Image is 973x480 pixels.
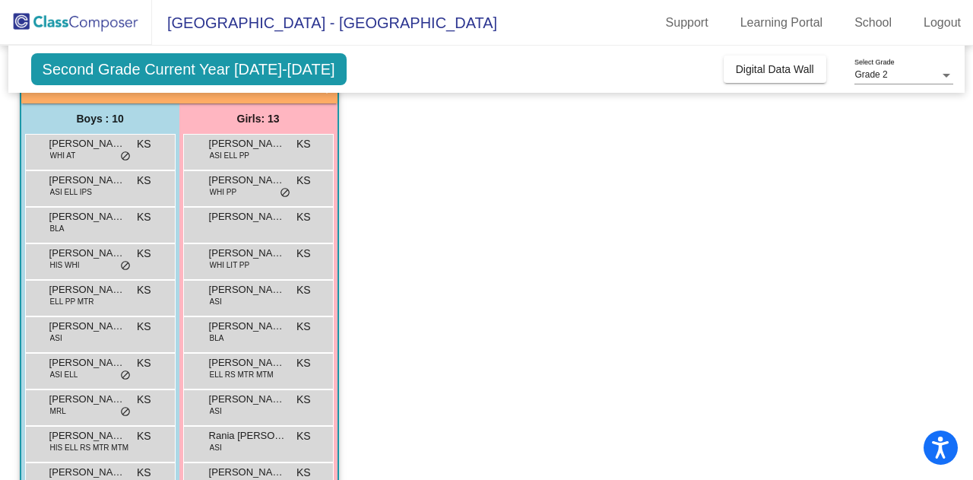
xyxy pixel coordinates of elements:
[50,369,78,380] span: ASI ELL
[137,355,151,371] span: KS
[296,392,311,408] span: KS
[296,246,311,262] span: KS
[137,319,151,335] span: KS
[137,173,151,189] span: KS
[209,282,285,297] span: [PERSON_NAME]
[137,282,151,298] span: KS
[724,56,826,83] button: Digital Data Wall
[49,319,125,334] span: [PERSON_NAME]
[50,223,65,234] span: BLA
[50,332,62,344] span: ASI
[49,465,125,480] span: [PERSON_NAME] Jaxson [PERSON_NAME]
[736,63,814,75] span: Digital Data Wall
[49,282,125,297] span: [PERSON_NAME]
[49,392,125,407] span: [PERSON_NAME]
[654,11,721,35] a: Support
[50,405,66,417] span: MRL
[209,465,285,480] span: [PERSON_NAME]
[49,355,125,370] span: [PERSON_NAME]
[50,296,94,307] span: ELL PP MTR
[209,209,285,224] span: [PERSON_NAME]
[50,150,76,161] span: WHI AT
[296,282,311,298] span: KS
[21,103,179,134] div: Boys : 10
[152,11,497,35] span: [GEOGRAPHIC_DATA] - [GEOGRAPHIC_DATA]
[210,405,222,417] span: ASI
[209,428,285,443] span: Rania [PERSON_NAME]
[50,442,129,453] span: HIS ELL RS MTR MTM
[911,11,973,35] a: Logout
[854,69,887,80] span: Grade 2
[280,187,290,199] span: do_not_disturb_alt
[210,186,237,198] span: WHI PP
[209,136,285,151] span: [PERSON_NAME]
[31,53,347,85] span: Second Grade Current Year [DATE]-[DATE]
[296,319,311,335] span: KS
[50,259,80,271] span: HIS WHI
[49,136,125,151] span: [PERSON_NAME]
[209,173,285,188] span: [PERSON_NAME]
[209,355,285,370] span: [PERSON_NAME]
[209,392,285,407] span: [PERSON_NAME]
[209,319,285,334] span: [PERSON_NAME]
[137,246,151,262] span: KS
[210,150,249,161] span: ASI ELL PP
[120,406,131,418] span: do_not_disturb_alt
[296,173,311,189] span: KS
[49,173,125,188] span: [PERSON_NAME] Mobariz
[209,246,285,261] span: [PERSON_NAME]
[296,136,311,152] span: KS
[50,186,92,198] span: ASI ELL IPS
[120,260,131,272] span: do_not_disturb_alt
[728,11,835,35] a: Learning Portal
[49,209,125,224] span: [PERSON_NAME]
[210,259,250,271] span: WHI LIT PP
[137,136,151,152] span: KS
[49,246,125,261] span: [PERSON_NAME]
[49,428,125,443] span: [PERSON_NAME]
[120,370,131,382] span: do_not_disturb_alt
[210,332,224,344] span: BLA
[137,428,151,444] span: KS
[210,369,274,380] span: ELL RS MTR MTM
[210,296,222,307] span: ASI
[296,355,311,371] span: KS
[210,442,222,453] span: ASI
[137,209,151,225] span: KS
[137,392,151,408] span: KS
[296,428,311,444] span: KS
[296,209,311,225] span: KS
[120,151,131,163] span: do_not_disturb_alt
[179,103,338,134] div: Girls: 13
[842,11,904,35] a: School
